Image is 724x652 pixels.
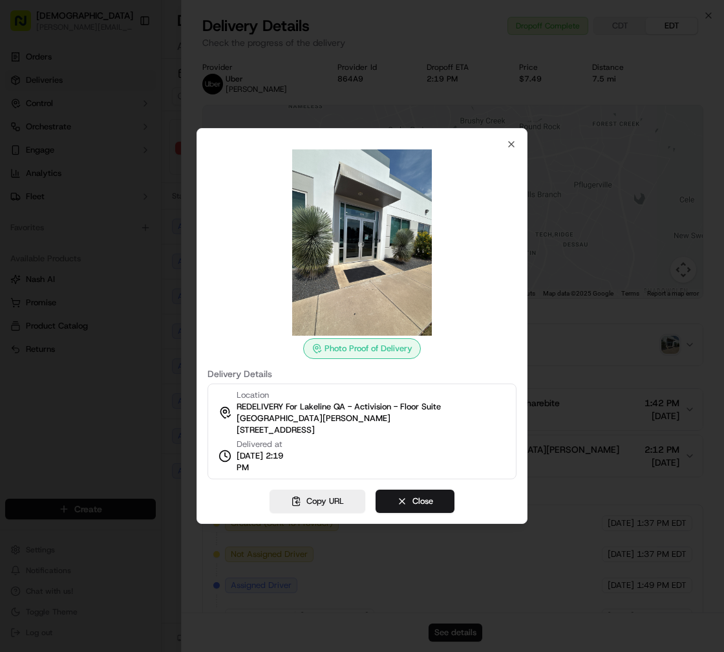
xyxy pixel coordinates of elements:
[270,490,365,513] button: Copy URL
[237,424,315,436] span: [STREET_ADDRESS]
[208,369,516,378] label: Delivery Details
[269,149,455,336] img: photo_proof_of_delivery image
[237,450,296,473] span: [DATE] 2:19 PM
[237,389,269,401] span: Location
[303,338,421,359] div: Photo Proof of Delivery
[237,439,296,450] span: Delivered at
[237,401,506,424] span: REDELIVERY For Lakeline QA - Activision - Floor Suite [GEOGRAPHIC_DATA][PERSON_NAME]
[376,490,454,513] button: Close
